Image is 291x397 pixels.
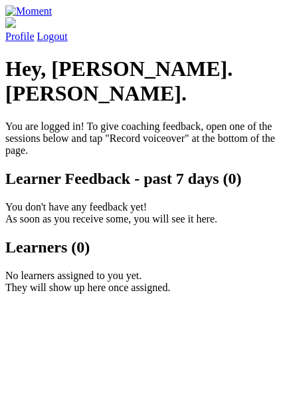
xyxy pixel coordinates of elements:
[5,57,286,106] h1: Hey, [PERSON_NAME].[PERSON_NAME].
[5,5,52,17] img: Moment
[37,31,68,42] a: Logout
[5,238,286,256] h2: Learners (0)
[5,17,286,42] a: Profile
[5,170,286,188] h2: Learner Feedback - past 7 days (0)
[5,121,286,157] p: You are logged in! To give coaching feedback, open one of the sessions below and tap "Record voic...
[5,270,286,294] p: No learners assigned to you yet. They will show up here once assigned.
[5,17,16,28] img: default_avatar-b4e2223d03051bc43aaaccfb402a43260a3f17acc7fafc1603fdf008d6cba3c9.png
[5,201,286,225] p: You don't have any feedback yet! As soon as you receive some, you will see it here.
